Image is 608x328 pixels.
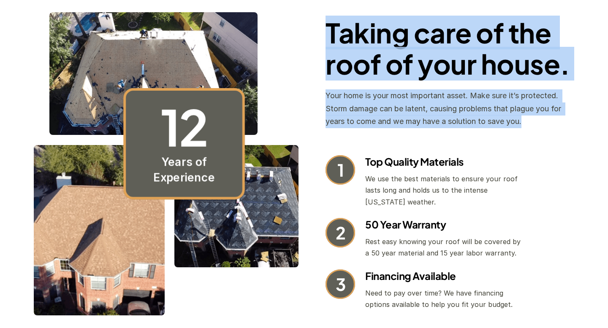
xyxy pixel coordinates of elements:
p: 3 [336,274,345,294]
h2: Taking care of the roof of your house. [326,17,574,79]
p: Need to pay over time? We have financing options available to help you fit your budget. [365,288,522,310]
p: 2 [336,223,345,242]
h4: 50 Year Warranty [365,218,574,231]
p: Rest easy knowing your roof will be covered by a 50 year material and 15 year labor warranty. [365,236,522,259]
p: Years of Experience [141,154,227,186]
p: We use the best materials to ensure your roof lasts long and holds us to the intense [US_STATE] w... [365,173,522,208]
h4: Financing Available [365,269,574,282]
h4: Top Quality Materials [365,155,574,168]
p: 12 [160,100,207,154]
p: Your home is your most important asset. Make sure it’s protected. Storm damage can be latent, cau... [326,89,574,128]
p: 1 [337,160,344,180]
